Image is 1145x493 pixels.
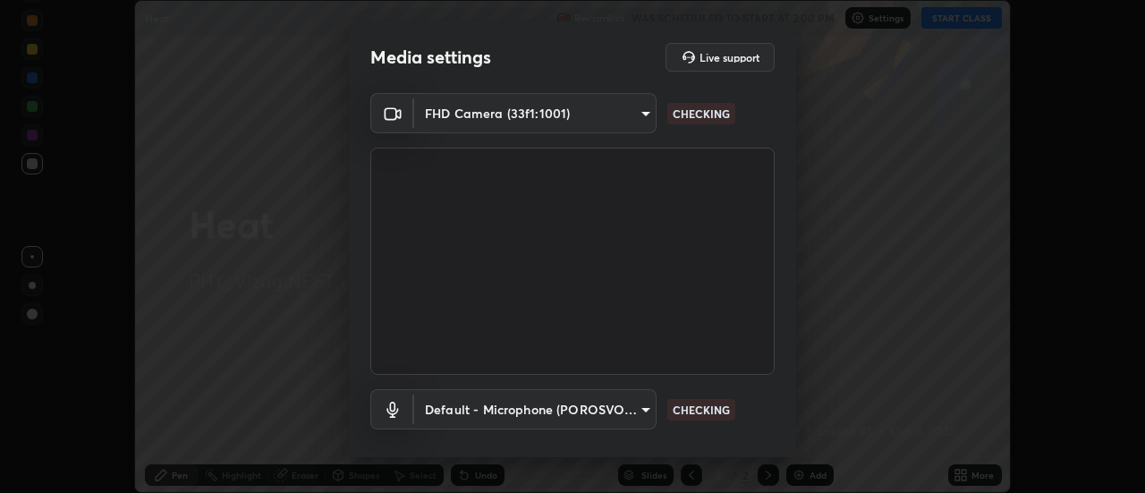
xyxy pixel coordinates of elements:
[414,93,657,133] div: FHD Camera (33f1:1001)
[414,389,657,429] div: FHD Camera (33f1:1001)
[370,46,491,69] h2: Media settings
[673,402,730,418] p: CHECKING
[700,52,759,63] h5: Live support
[673,106,730,122] p: CHECKING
